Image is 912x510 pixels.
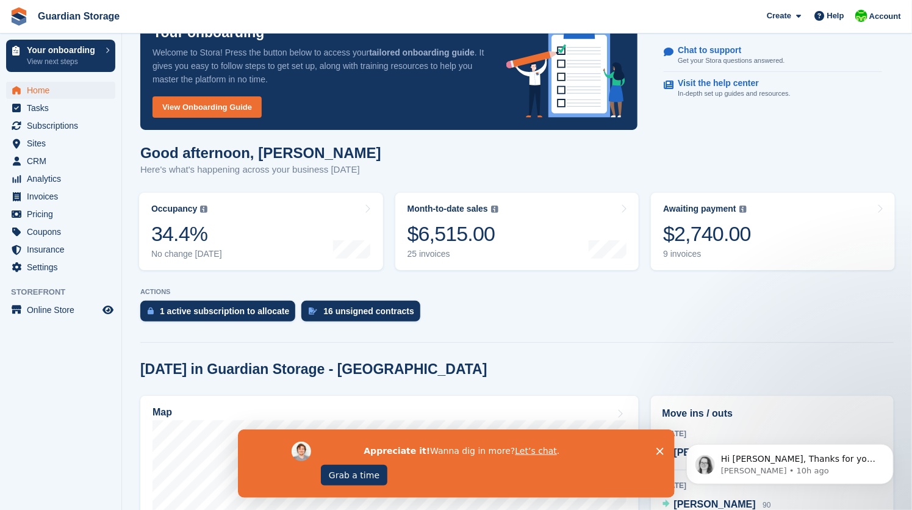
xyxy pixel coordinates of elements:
[6,82,115,99] a: menu
[27,82,100,99] span: Home
[27,99,100,117] span: Tasks
[153,96,262,118] a: View Onboarding Guide
[663,204,736,214] div: Awaiting payment
[11,286,121,298] span: Storefront
[27,56,99,67] p: View next steps
[739,206,747,213] img: icon-info-grey-7440780725fd019a000dd9b08b2336e03edf1995a4989e88bcd33f0948082b44.svg
[6,241,115,258] a: menu
[27,241,100,258] span: Insurance
[151,249,222,259] div: No change [DATE]
[10,7,28,26] img: stora-icon-8386f47178a22dfd0bd8f6a31ec36ba5ce8667c1dd55bd0f319d3a0aa187defe.svg
[27,46,99,54] p: Your onboarding
[651,193,895,270] a: Awaiting payment $2,740.00 9 invoices
[663,249,751,259] div: 9 invoices
[395,193,639,270] a: Month-to-date sales $6,515.00 25 invoices
[763,501,770,509] span: 90
[148,307,154,315] img: active_subscription_to_allocate_icon-d502201f5373d7db506a760aba3b589e785aa758c864c3986d89f69b8ff3...
[662,428,882,439] div: [DATE]
[6,188,115,205] a: menu
[767,10,791,22] span: Create
[678,45,775,56] p: Chat to support
[27,153,100,170] span: CRM
[6,259,115,276] a: menu
[408,204,488,214] div: Month-to-date sales
[27,223,100,240] span: Coupons
[323,306,414,316] div: 16 unsigned contracts
[506,26,626,118] img: onboarding-info-6c161a55d2c0e0a8cae90662b2fe09162a5109e8cc188191df67fb4f79e88e88.svg
[27,259,100,276] span: Settings
[678,56,785,66] p: Get your Stora questions answered.
[6,99,115,117] a: menu
[200,206,207,213] img: icon-info-grey-7440780725fd019a000dd9b08b2336e03edf1995a4989e88bcd33f0948082b44.svg
[408,221,498,246] div: $6,515.00
[140,361,487,378] h2: [DATE] in Guardian Storage - [GEOGRAPHIC_DATA]
[6,153,115,170] a: menu
[6,223,115,240] a: menu
[6,40,115,72] a: Your onboarding View next steps
[140,163,381,177] p: Here's what's happening across your business [DATE]
[101,303,115,317] a: Preview store
[491,206,498,213] img: icon-info-grey-7440780725fd019a000dd9b08b2336e03edf1995a4989e88bcd33f0948082b44.svg
[369,48,475,57] strong: tailored onboarding guide
[27,170,100,187] span: Analytics
[6,117,115,134] a: menu
[27,117,100,134] span: Subscriptions
[27,301,100,318] span: Online Store
[668,418,912,504] iframe: Intercom notifications message
[869,10,901,23] span: Account
[27,135,100,152] span: Sites
[301,301,426,328] a: 16 unsigned contracts
[140,145,381,161] h1: Good afternoon, [PERSON_NAME]
[827,10,844,22] span: Help
[309,307,317,315] img: contract_signature_icon-13c848040528278c33f63329250d36e43548de30e8caae1d1a13099fd9432cc5.svg
[140,301,301,328] a: 1 active subscription to allocate
[160,306,289,316] div: 1 active subscription to allocate
[855,10,867,22] img: Andrew Kinakin
[664,72,882,105] a: Visit the help center In-depth set up guides and resources.
[140,288,894,296] p: ACTIONS
[678,88,791,99] p: In-depth set up guides and resources.
[6,135,115,152] a: menu
[33,6,124,26] a: Guardian Storage
[674,499,756,509] span: [PERSON_NAME]
[139,193,383,270] a: Occupancy 34.4% No change [DATE]
[153,46,487,86] p: Welcome to Stora! Press the button below to access your . It gives you easy to follow steps to ge...
[664,39,882,73] a: Chat to support Get your Stora questions answered.
[153,407,172,418] h2: Map
[678,78,781,88] p: Visit the help center
[6,170,115,187] a: menu
[6,301,115,318] a: menu
[153,26,265,40] p: Your onboarding
[408,249,498,259] div: 25 invoices
[27,206,100,223] span: Pricing
[663,221,751,246] div: $2,740.00
[151,221,222,246] div: 34.4%
[151,204,197,214] div: Occupancy
[27,188,100,205] span: Invoices
[238,429,675,498] iframe: Survey by David from Stora
[662,406,882,421] h2: Move ins / outs
[6,206,115,223] a: menu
